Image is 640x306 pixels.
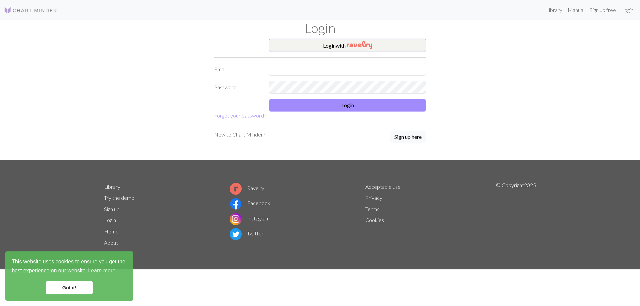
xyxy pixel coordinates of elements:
[365,183,401,190] a: Acceptable use
[87,266,116,276] a: learn more about cookies
[230,183,242,195] img: Ravelry logo
[619,3,636,17] a: Login
[543,3,565,17] a: Library
[210,63,265,76] label: Email
[365,194,382,201] a: Privacy
[104,239,118,246] a: About
[100,20,540,36] h1: Login
[104,217,116,223] a: Login
[565,3,587,17] a: Manual
[230,185,264,191] a: Ravelry
[104,228,119,234] a: Home
[390,131,426,143] button: Sign up here
[347,41,372,49] img: Ravelry
[496,181,536,248] p: © Copyright 2025
[269,39,426,52] button: Loginwith
[365,206,379,212] a: Terms
[104,194,134,201] a: Try the demo
[104,183,120,190] a: Library
[214,112,266,119] a: Forgot your password?
[390,131,426,144] a: Sign up here
[230,213,242,225] img: Instagram logo
[12,258,127,276] span: This website uses cookies to ensure you get the best experience on our website.
[365,217,384,223] a: Cookies
[46,281,93,294] a: dismiss cookie message
[4,6,57,14] img: Logo
[214,131,265,139] p: New to Chart Minder?
[587,3,619,17] a: Sign up free
[269,99,426,112] button: Login
[230,230,264,236] a: Twitter
[5,251,133,301] div: cookieconsent
[210,81,265,94] label: Password
[230,228,242,240] img: Twitter logo
[230,198,242,210] img: Facebook logo
[230,215,270,221] a: Instagram
[104,206,120,212] a: Sign up
[230,200,270,206] a: Facebook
